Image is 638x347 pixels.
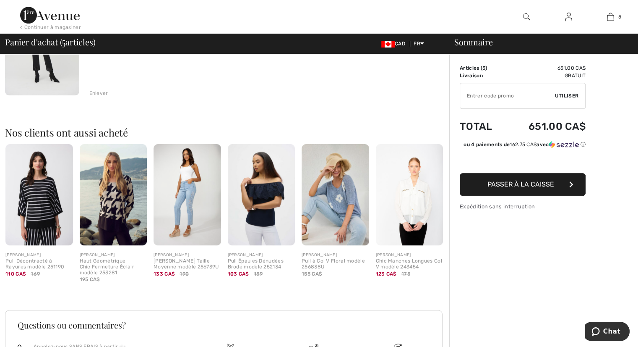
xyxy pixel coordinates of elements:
img: Mon panier [607,12,614,22]
div: Enlever [89,89,108,97]
span: 5 [62,36,65,47]
button: Passer à la caisse [460,173,586,196]
span: 175 [401,270,410,278]
div: [PERSON_NAME] [5,252,73,258]
iframe: PayPal-paypal [460,151,586,170]
a: Se connecter [558,12,579,22]
td: 651.00 CA$ [505,112,586,141]
img: Pull à Col V Floral modèle 256838U [302,144,369,245]
span: Utiliser [555,92,578,100]
div: [PERSON_NAME] [228,252,295,258]
img: Haut Géométrique Chic Fermeture Éclair modèle 253281 [80,144,147,245]
img: Sezzle [549,141,579,148]
div: [PERSON_NAME] [376,252,443,258]
div: [PERSON_NAME] Taille Moyenne modèle 256739U [154,258,221,270]
iframe: Ouvre un widget dans lequel vous pouvez chatter avec l’un de nos agents [585,322,630,343]
span: Panier d'achat ( articles) [5,38,95,46]
img: Chic Manches Longues Col V modèle 243454 [376,144,443,245]
span: 162.75 CA$ [510,142,536,147]
img: Canadian Dollar [381,41,395,47]
td: Livraison [460,72,505,79]
img: Pull Épaules Dénudées Brodé modèle 252134 [228,144,295,245]
td: Articles ( ) [460,64,505,72]
input: Code promo [460,83,555,108]
div: Sommaire [444,38,633,46]
span: 195 CA$ [80,276,100,282]
span: FR [414,41,424,47]
td: Gratuit [505,72,586,79]
td: Total [460,112,505,141]
div: Expédition sans interruption [460,202,586,210]
div: [PERSON_NAME] [80,252,147,258]
img: Pull Décontracté à Rayures modèle 251190 [5,144,73,245]
img: recherche [523,12,530,22]
img: 1ère Avenue [20,7,80,24]
div: [PERSON_NAME] [302,252,369,258]
div: Pull Épaules Dénudées Brodé modèle 252134 [228,258,295,270]
span: 103 CA$ [228,271,249,277]
div: [PERSON_NAME] [154,252,221,258]
span: 5 [482,65,485,71]
span: 190 [180,270,189,278]
h2: Nos clients ont aussi acheté [5,127,449,137]
div: Pull Décontracté à Rayures modèle 251190 [5,258,73,270]
td: 651.00 CA$ [505,64,586,72]
div: ou 4 paiements de162.75 CA$avecSezzle Cliquez pour en savoir plus sur Sezzle [460,141,586,151]
span: 110 CA$ [5,271,26,277]
h3: Questions ou commentaires? [18,321,430,329]
div: < Continuer à magasiner [20,24,81,31]
span: 123 CA$ [376,271,397,277]
span: 5 [618,13,621,21]
span: 169 [31,270,40,278]
div: Pull à Col V Floral modèle 256838U [302,258,369,270]
span: 155 CA$ [302,271,322,277]
span: 133 CA$ [154,271,175,277]
a: 5 [590,12,631,22]
div: Chic Manches Longues Col V modèle 243454 [376,258,443,270]
div: Haut Géométrique Chic Fermeture Éclair modèle 253281 [80,258,147,276]
span: 159 [254,270,263,278]
span: CAD [381,41,409,47]
div: ou 4 paiements de avec [464,141,586,148]
img: Jeans Mince Taille Moyenne modèle 256739U [154,144,221,245]
span: Passer à la caisse [487,180,554,188]
img: Mes infos [565,12,572,22]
